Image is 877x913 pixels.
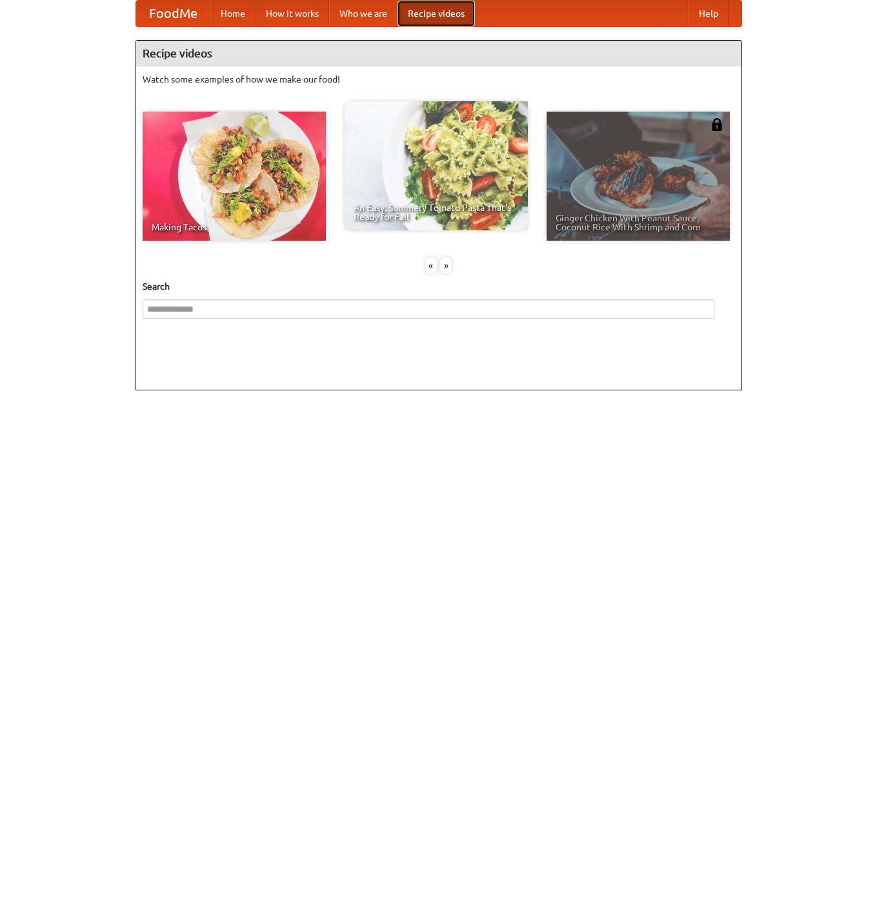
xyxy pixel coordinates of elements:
span: An Easy, Summery Tomato Pasta That's Ready for Fall [354,203,519,221]
span: Making Tacos [152,223,317,232]
img: 483408.png [711,118,723,131]
a: Making Tacos [143,112,326,241]
a: Recipe videos [398,1,475,26]
a: Help [689,1,729,26]
h5: Search [143,280,735,293]
a: How it works [256,1,329,26]
p: Watch some examples of how we make our food! [143,73,735,86]
a: Home [210,1,256,26]
a: Who we are [329,1,398,26]
a: FoodMe [136,1,210,26]
a: An Easy, Summery Tomato Pasta That's Ready for Fall [345,101,528,230]
div: « [425,257,437,274]
div: » [440,257,452,274]
h4: Recipe videos [136,41,741,66]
